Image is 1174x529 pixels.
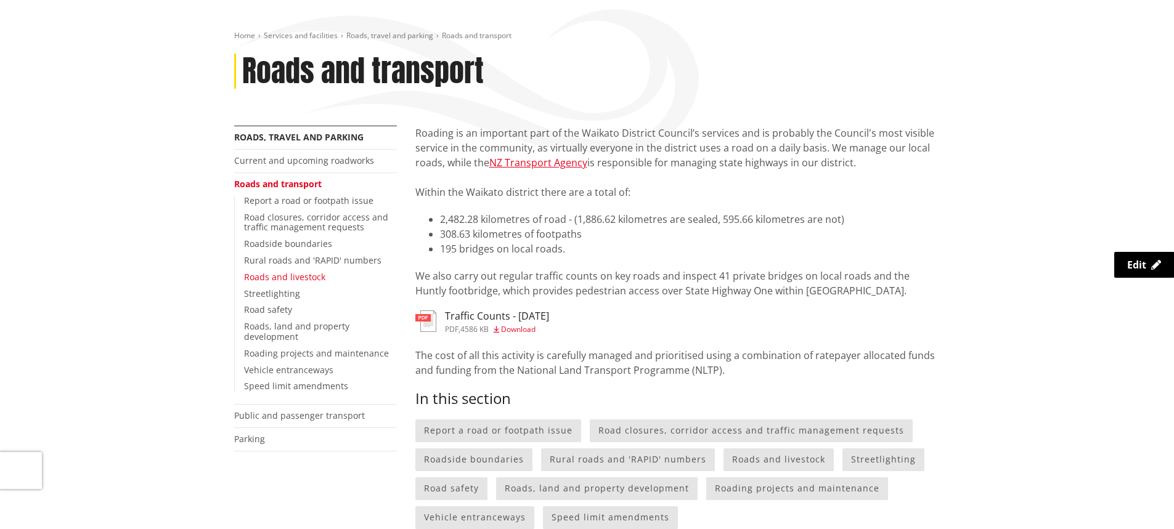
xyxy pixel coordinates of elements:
a: Vehicle entranceways [415,506,534,529]
p: The cost of all this activity is carefully managed and prioritised using a combination of ratepay... [415,348,940,378]
h1: Roads and transport [242,54,484,89]
img: document-pdf.svg [415,310,436,332]
a: Roads and livestock [244,271,325,283]
span: 4586 KB [460,324,489,334]
span: Roads and transport [442,30,512,41]
a: Roads and livestock [724,448,834,471]
p: We also carry out regular traffic counts on key roads and inspect 41 private bridges on local roa... [415,269,940,298]
a: Home [234,30,255,41]
a: NZ Transport Agency [489,156,587,169]
a: Road closures, corridor access and traffic management requests [244,211,388,233]
span: Edit [1127,258,1146,272]
a: Roadside boundaries [244,238,332,249]
a: Roading projects and maintenance [244,347,389,359]
span: 195 bridges on local roads. [440,242,565,256]
a: Speed limit amendments [543,506,678,529]
a: Roads, land and property development [244,320,349,342]
p: Roading is an important part of the Waikato District Council’s services and is probably the Counc... [415,126,940,200]
h3: Traffic Counts - [DATE] [445,310,549,322]
a: Speed limit amendments [244,380,348,392]
span: Download [501,324,536,334]
a: Edit [1114,252,1174,278]
a: Roadside boundaries [415,448,532,471]
a: Road safety [415,477,487,500]
a: Traffic Counts - [DATE] pdf,4586 KB Download [415,310,549,333]
a: Rural roads and 'RAPID' numbers [541,448,715,471]
a: Roads, travel and parking [346,30,433,41]
a: Rural roads and 'RAPID' numbers [244,254,381,266]
a: Road safety [244,304,292,315]
a: Roads and transport [234,178,322,190]
a: Services and facilities [264,30,338,41]
a: Streetlighting [244,288,300,299]
a: Report a road or footpath issue [415,419,581,442]
a: Vehicle entranceways [244,364,333,376]
span: pdf [445,324,459,334]
a: Report a road or footpath issue [244,195,373,206]
a: Public and passenger transport [234,410,365,421]
a: Current and upcoming roadworks [234,155,374,166]
nav: breadcrumb [234,31,940,41]
div: , [445,326,549,333]
a: Roading projects and maintenance [706,477,888,500]
a: Roads, land and property development [496,477,698,500]
a: Road closures, corridor access and traffic management requests [590,419,913,442]
li: 2,482.28 kilometres of road - (1,886.62 kilometres are sealed, 595.66 kilometres are not) [440,212,940,227]
a: Parking [234,433,265,445]
h3: In this section [415,390,940,408]
iframe: Messenger Launcher [1117,477,1162,522]
a: Roads, travel and parking [234,131,364,143]
a: Streetlighting [842,448,924,471]
li: 308.63 kilometres of footpaths [440,227,940,241]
